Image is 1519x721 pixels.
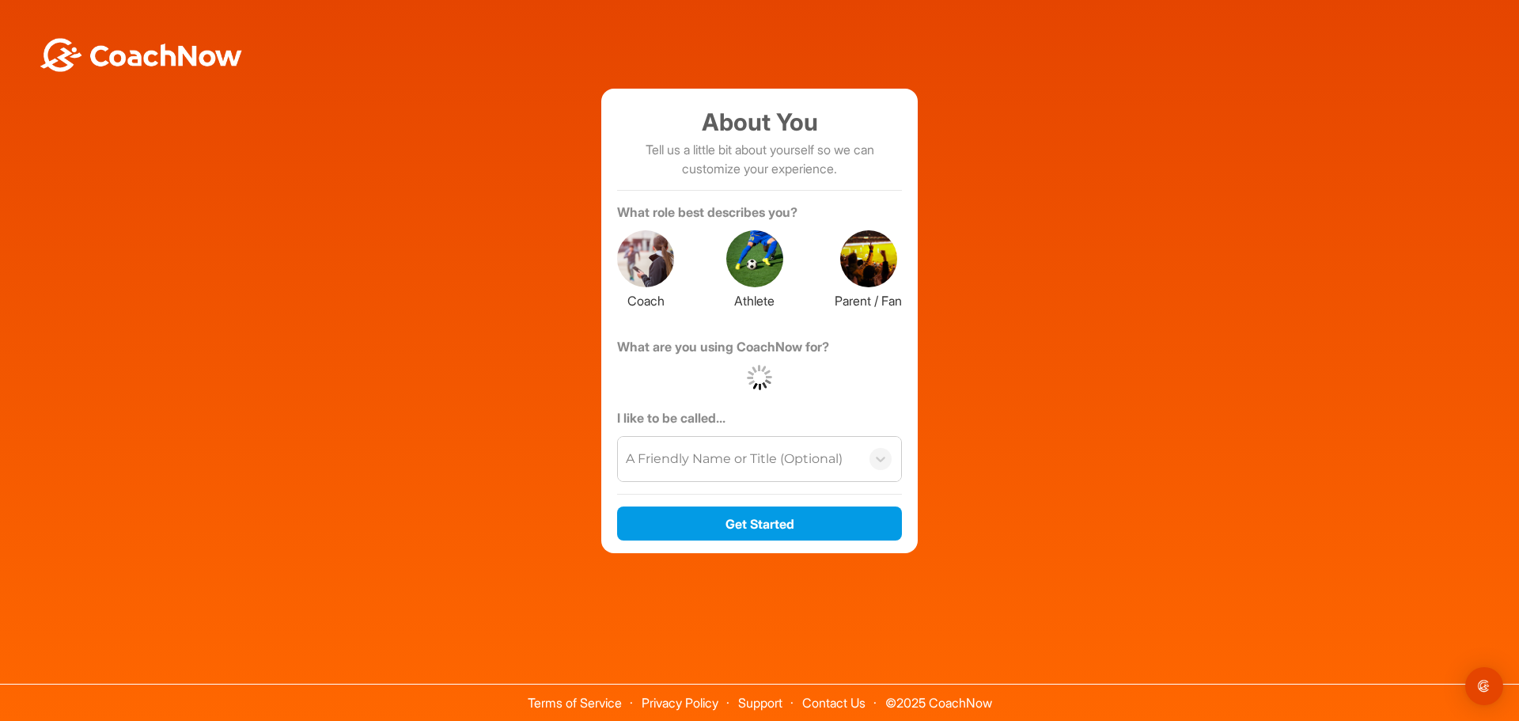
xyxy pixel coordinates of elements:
[528,695,622,711] a: Terms of Service
[1465,667,1503,705] div: Open Intercom Messenger
[617,104,902,140] h1: About You
[617,203,902,228] label: What role best describes you?
[835,287,902,310] label: Parent / Fan
[617,140,902,178] p: Tell us a little bit about yourself so we can customize your experience.
[617,507,902,541] button: Get Started
[626,450,843,469] div: A Friendly Name or Title (Optional)
[738,695,782,711] a: Support
[617,287,674,310] label: Coach
[802,695,866,711] a: Contact Us
[642,695,718,711] a: Privacy Policy
[747,365,772,390] img: G6gVgL6ErOh57ABN0eRmCEwV0I4iEi4d8EwaPGI0tHgoAbU4EAHFLEQAh+QQFCgALACwIAA4AGAASAAAEbHDJSesaOCdk+8xg...
[877,685,1000,709] span: © 2025 CoachNow
[726,287,783,310] label: Athlete
[38,38,244,72] img: BwLJSsUCoWCh5upNqxVrqldRgqLPVwmV24tXu5FoVAoFEpwwqQ3VIfuoInZCoVCoTD4vwADAC3ZFMkVEQFDAAAAAElFTkSuQmCC
[617,337,902,362] label: What are you using CoachNow for?
[617,408,902,434] label: I like to be called...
